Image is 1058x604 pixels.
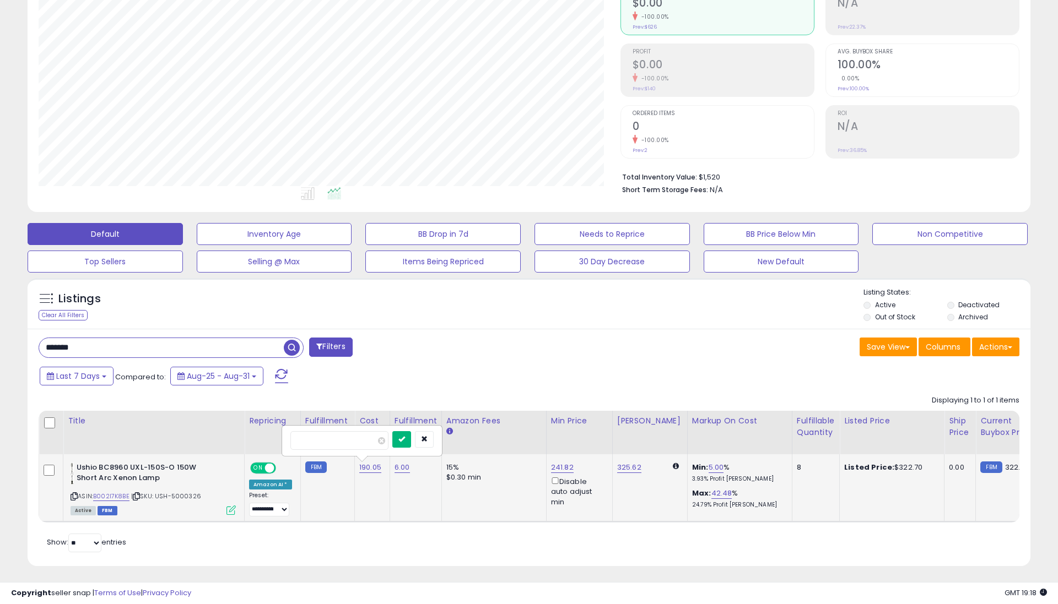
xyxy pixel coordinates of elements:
[551,475,604,507] div: Disable auto adjust min
[633,111,814,117] span: Ordered Items
[710,184,723,195] span: N/A
[446,415,542,427] div: Amazon Fees
[249,480,292,489] div: Amazon AI *
[692,462,709,472] b: Min:
[395,415,437,438] div: Fulfillment Cost
[131,492,201,500] span: | SKU: USH-5000326
[797,415,835,438] div: Fulfillable Quantity
[365,251,521,273] button: Items Being Repriced
[692,488,711,498] b: Max:
[709,462,724,473] a: 5.00
[617,462,641,473] a: 325.62
[115,372,166,382] span: Compared to:
[844,462,894,472] b: Listed Price:
[71,462,74,485] img: 21cI17iOPOL._SL40_.jpg
[980,461,1002,473] small: FBM
[170,367,263,385] button: Aug-25 - Aug-31
[844,415,940,427] div: Listed Price
[633,49,814,55] span: Profit
[622,185,708,194] b: Short Term Storage Fees:
[28,251,183,273] button: Top Sellers
[872,223,1028,245] button: Non Competitive
[633,85,656,92] small: Prev: $140
[633,147,647,154] small: Prev: 2
[838,147,867,154] small: Prev: 36.85%
[692,462,784,483] div: %
[711,488,732,499] a: 42.48
[972,338,1019,356] button: Actions
[949,415,971,438] div: Ship Price
[28,223,183,245] button: Default
[622,170,1011,183] li: $1,520
[305,461,327,473] small: FBM
[551,415,608,427] div: Min Price
[94,587,141,598] a: Terms of Use
[1005,462,1024,472] span: 322.7
[249,492,292,516] div: Preset:
[187,371,250,382] span: Aug-25 - Aug-31
[687,411,792,454] th: The percentage added to the cost of goods (COGS) that forms the calculator for Min & Max prices.
[446,472,538,482] div: $0.30 min
[638,74,669,83] small: -100.00%
[251,464,265,473] span: ON
[692,501,784,509] p: 24.79% Profit [PERSON_NAME]
[958,300,1000,309] label: Deactivated
[838,120,1019,135] h2: N/A
[359,415,385,427] div: Cost
[249,415,296,427] div: Repricing
[535,223,690,245] button: Needs to Reprice
[692,415,787,427] div: Markup on Cost
[68,415,240,427] div: Title
[797,462,831,472] div: 8
[838,58,1019,73] h2: 100.00%
[77,462,210,486] b: Ushio BC8960 UXL-150S-O 150W Short Arc Xenon Lamp
[692,488,784,509] div: %
[39,310,88,320] div: Clear All Filters
[919,338,970,356] button: Columns
[704,223,859,245] button: BB Price Below Min
[860,338,917,356] button: Save View
[692,475,784,483] p: 3.93% Profit [PERSON_NAME]
[551,462,574,473] a: 241.82
[446,462,538,472] div: 15%
[1005,587,1047,598] span: 2025-09-8 19:18 GMT
[838,111,1019,117] span: ROI
[838,24,866,30] small: Prev: 22.37%
[71,506,96,515] span: All listings currently available for purchase on Amazon
[958,312,988,322] label: Archived
[704,251,859,273] button: New Default
[71,462,236,514] div: ASIN:
[11,588,191,598] div: seller snap | |
[980,415,1037,438] div: Current Buybox Price
[535,251,690,273] button: 30 Day Decrease
[446,427,453,437] small: Amazon Fees.
[638,136,669,144] small: -100.00%
[47,537,126,547] span: Show: entries
[838,49,1019,55] span: Avg. Buybox Share
[98,506,117,515] span: FBM
[838,74,860,83] small: 0.00%
[875,300,895,309] label: Active
[949,462,967,472] div: 0.00
[926,341,960,352] span: Columns
[309,338,352,357] button: Filters
[197,223,352,245] button: Inventory Age
[274,464,292,473] span: OFF
[395,462,410,473] a: 6.00
[932,395,1019,406] div: Displaying 1 to 1 of 1 items
[633,120,814,135] h2: 0
[11,587,51,598] strong: Copyright
[56,371,100,382] span: Last 7 Days
[875,312,915,322] label: Out of Stock
[844,462,936,472] div: $322.70
[143,587,191,598] a: Privacy Policy
[838,85,869,92] small: Prev: 100.00%
[622,172,697,182] b: Total Inventory Value:
[365,223,521,245] button: BB Drop in 7d
[633,58,814,73] h2: $0.00
[40,367,114,385] button: Last 7 Days
[359,462,381,473] a: 190.05
[58,291,101,307] h5: Listings
[638,13,669,21] small: -100.00%
[93,492,129,501] a: B002I7K8BE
